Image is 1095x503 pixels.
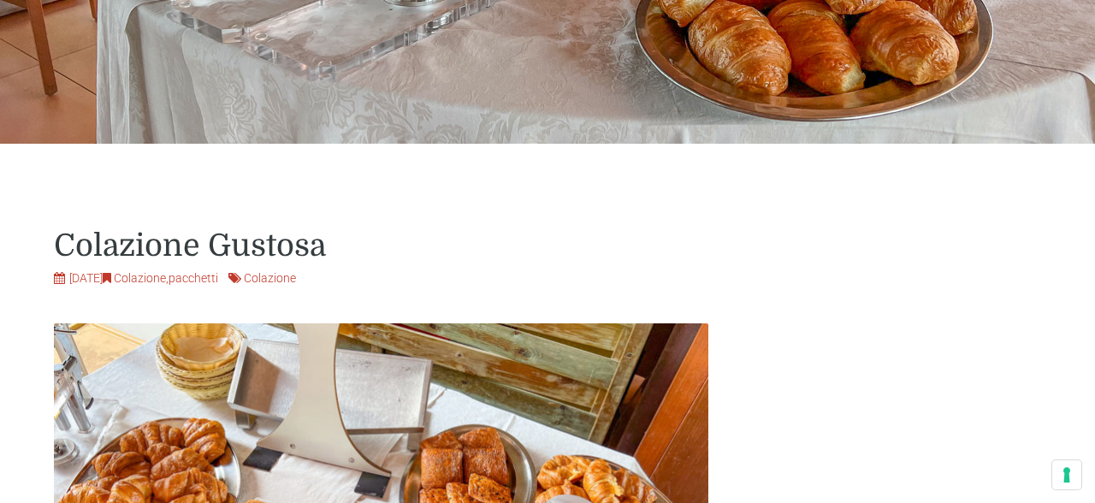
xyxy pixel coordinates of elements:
div: [DATE] , [54,264,296,287]
button: Le tue preferenze relative al consenso per le tecnologie di tracciamento [1052,460,1081,489]
h1: Colazione Gustosa [54,228,708,264]
a: Colazione [114,271,166,285]
a: pacchetti [169,271,218,285]
a: Colazione [244,271,296,285]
